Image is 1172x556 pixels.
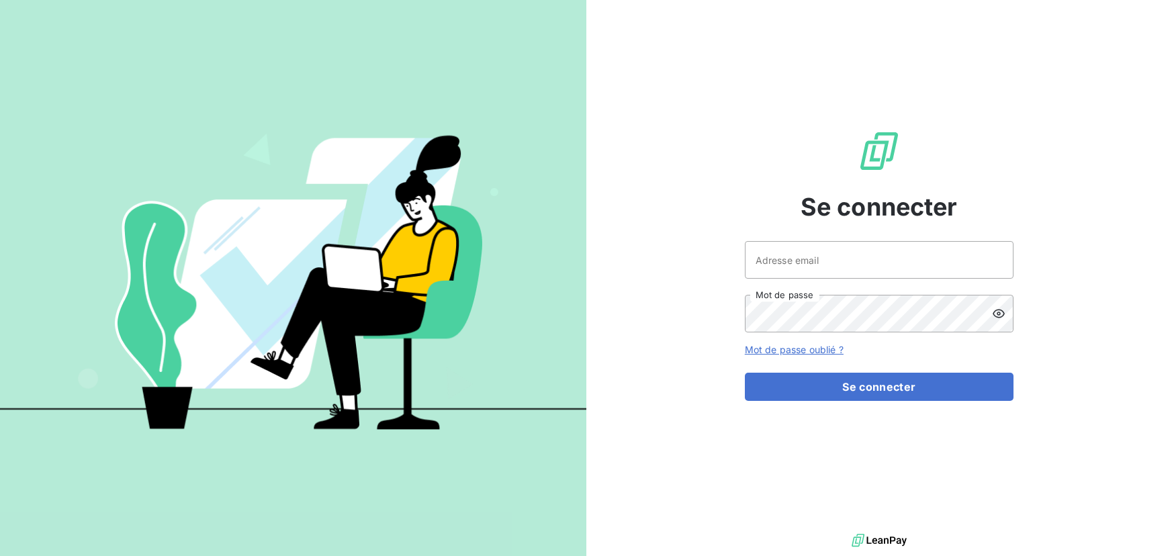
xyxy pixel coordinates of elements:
[852,530,907,551] img: logo
[745,344,844,355] a: Mot de passe oublié ?
[745,241,1013,279] input: placeholder
[858,130,901,173] img: Logo LeanPay
[745,373,1013,401] button: Se connecter
[801,189,958,225] span: Se connecter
